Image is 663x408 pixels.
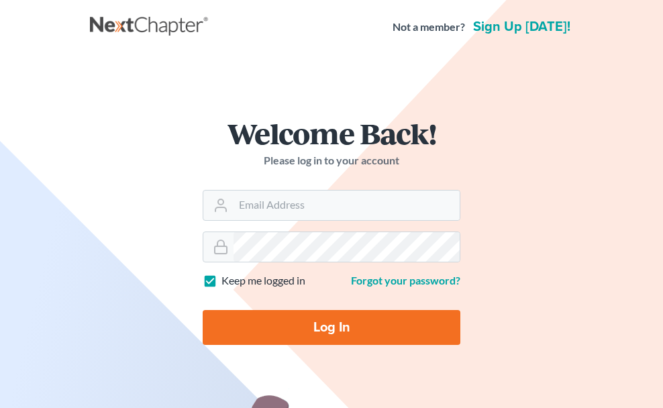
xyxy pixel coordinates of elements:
h1: Welcome Back! [203,119,460,148]
input: Email Address [234,191,460,220]
input: Log In [203,310,460,345]
p: Please log in to your account [203,153,460,168]
a: Forgot your password? [351,274,460,287]
strong: Not a member? [393,19,465,35]
a: Sign up [DATE]! [470,20,573,34]
label: Keep me logged in [221,273,305,289]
